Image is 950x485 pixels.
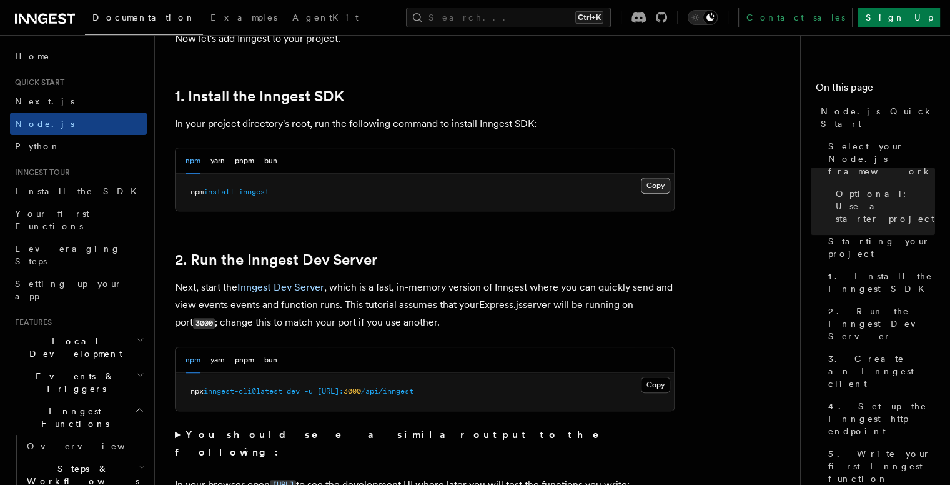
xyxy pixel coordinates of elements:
[821,105,935,130] span: Node.js Quick Start
[10,317,52,327] span: Features
[828,447,935,485] span: 5. Write your first Inngest function
[10,77,64,87] span: Quick start
[15,279,122,301] span: Setting up your app
[858,7,940,27] a: Sign Up
[15,244,121,266] span: Leveraging Steps
[823,230,935,265] a: Starting your project
[210,12,277,22] span: Examples
[823,135,935,182] a: Select your Node.js framework
[828,235,935,260] span: Starting your project
[10,167,70,177] span: Inngest tour
[828,352,935,390] span: 3. Create an Inngest client
[203,4,285,34] a: Examples
[10,272,147,307] a: Setting up your app
[317,387,344,396] span: [URL]:
[264,148,277,174] button: bun
[738,7,853,27] a: Contact sales
[15,209,89,231] span: Your first Functions
[92,12,195,22] span: Documentation
[828,305,935,342] span: 2. Run the Inngest Dev Server
[175,279,675,332] p: Next, start the , which is a fast, in-memory version of Inngest where you can quickly send and vi...
[828,270,935,295] span: 1. Install the Inngest SDK
[10,237,147,272] a: Leveraging Steps
[15,50,50,62] span: Home
[292,12,359,22] span: AgentKit
[10,365,147,400] button: Events & Triggers
[85,4,203,35] a: Documentation
[816,80,935,100] h4: On this page
[836,187,935,225] span: Optional: Use a starter project
[175,251,377,269] a: 2. Run the Inngest Dev Server
[823,300,935,347] a: 2. Run the Inngest Dev Server
[10,400,147,435] button: Inngest Functions
[823,347,935,395] a: 3. Create an Inngest client
[816,100,935,135] a: Node.js Quick Start
[10,135,147,157] a: Python
[210,148,225,174] button: yarn
[688,10,718,25] button: Toggle dark mode
[175,115,675,132] p: In your project directory's root, run the following command to install Inngest SDK:
[237,281,324,293] a: Inngest Dev Server
[15,119,74,129] span: Node.js
[10,370,136,395] span: Events & Triggers
[210,347,225,373] button: yarn
[831,182,935,230] a: Optional: Use a starter project
[239,187,269,196] span: inngest
[10,45,147,67] a: Home
[190,187,204,196] span: npm
[175,30,675,47] p: Now let's add Inngest to your project.
[27,441,156,451] span: Overview
[15,96,74,106] span: Next.js
[235,148,254,174] button: pnpm
[186,148,200,174] button: npm
[10,202,147,237] a: Your first Functions
[575,11,603,24] kbd: Ctrl+K
[193,318,215,329] code: 3000
[361,387,413,396] span: /api/inngest
[10,112,147,135] a: Node.js
[264,347,277,373] button: bun
[175,87,344,105] a: 1. Install the Inngest SDK
[823,395,935,442] a: 4. Set up the Inngest http endpoint
[235,347,254,373] button: pnpm
[22,435,147,457] a: Overview
[285,4,366,34] a: AgentKit
[823,265,935,300] a: 1. Install the Inngest SDK
[10,90,147,112] a: Next.js
[10,180,147,202] a: Install the SDK
[641,377,670,393] button: Copy
[204,387,282,396] span: inngest-cli@latest
[304,387,313,396] span: -u
[344,387,361,396] span: 3000
[406,7,611,27] button: Search...Ctrl+K
[175,426,675,461] summary: You should see a similar output to the following:
[641,177,670,194] button: Copy
[828,140,935,177] span: Select your Node.js framework
[15,141,61,151] span: Python
[175,429,616,458] strong: You should see a similar output to the following:
[204,187,234,196] span: install
[10,405,135,430] span: Inngest Functions
[287,387,300,396] span: dev
[190,387,204,396] span: npx
[10,335,136,360] span: Local Development
[186,347,200,373] button: npm
[10,330,147,365] button: Local Development
[828,400,935,437] span: 4. Set up the Inngest http endpoint
[15,186,144,196] span: Install the SDK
